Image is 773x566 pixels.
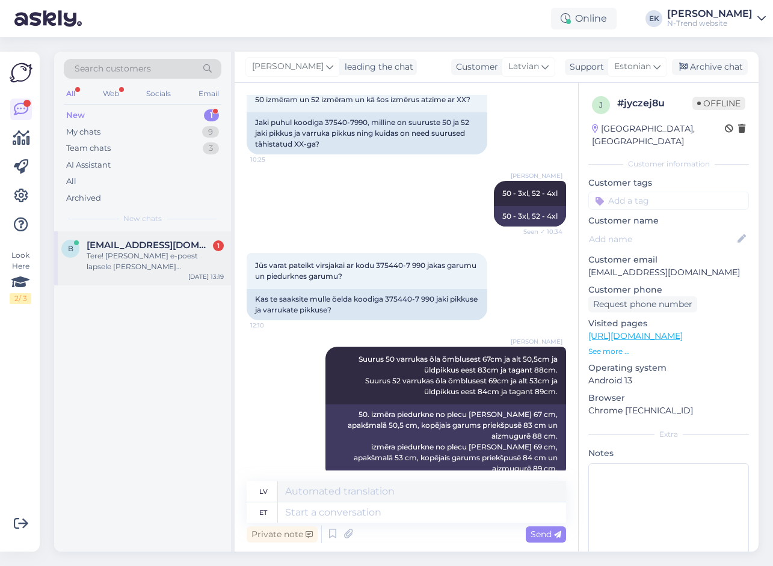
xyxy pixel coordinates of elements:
[204,109,219,121] div: 1
[588,362,749,374] p: Operating system
[588,392,749,404] p: Browser
[502,189,558,198] span: 50 - 3xl, 52 - 4xl
[66,175,76,187] div: All
[213,240,224,251] div: 1
[551,8,617,29] div: Online
[592,123,725,148] div: [GEOGRAPHIC_DATA], [GEOGRAPHIC_DATA]
[672,59,748,75] div: Archive chat
[588,374,749,387] p: Android 13
[667,9,753,19] div: [PERSON_NAME]
[588,159,749,169] div: Customer information
[66,126,100,138] div: My chats
[511,337,562,346] span: [PERSON_NAME]
[325,404,566,479] div: 50. izmēra piedurkne no plecu [PERSON_NAME] 67 cm, apakšmalā 50,5 cm, kopējais garums priekšpusē ...
[247,112,487,154] div: Jaki puhul koodiga 37540-7990, milline on suuruste 50 ja 52 jaki pikkus ja varruka pikkus ning ku...
[247,526,318,543] div: Private note
[255,261,478,281] span: Jūs varat pateikt virsjakai ar kodu 375440-7 990 jakas garumu un piedurknes garumu?
[359,355,559,396] span: Suurus 50 varrukas õla õmblusest 67cm ja alt 50,5cm ja üldpikkus eest 83cm ja tagant 88cm. Suurus...
[599,100,603,109] span: j
[588,215,749,227] p: Customer name
[667,9,766,28] a: [PERSON_NAME]N-Trend website
[66,109,85,121] div: New
[588,429,749,440] div: Extra
[68,244,73,253] span: b
[340,61,413,73] div: leading the chat
[588,177,749,189] p: Customer tags
[64,86,78,102] div: All
[588,296,697,312] div: Request phone number
[87,240,212,251] span: blaurimaa@gmail.com
[10,250,31,304] div: Look Here
[100,86,122,102] div: Web
[588,284,749,296] p: Customer phone
[252,60,324,73] span: [PERSON_NAME]
[202,126,219,138] div: 9
[667,19,753,28] div: N-Trend website
[588,266,749,279] p: [EMAIL_ADDRESS][DOMAIN_NAME]
[589,233,735,246] input: Add name
[247,289,487,320] div: Kas te saaksite mulle öelda koodiga 375440-7 990 jaki pikkuse ja varrukate pikkuse?
[203,142,219,154] div: 3
[494,206,566,227] div: 50 - 3xl, 52 - 4xl
[259,502,267,523] div: et
[588,330,683,341] a: [URL][DOMAIN_NAME]
[259,481,268,502] div: lv
[588,404,749,417] p: Chrome [TECHNICAL_ID]
[196,86,221,102] div: Email
[614,60,651,73] span: Estonian
[565,61,604,73] div: Support
[87,251,224,272] div: Tere! [PERSON_NAME] e-poest lapsele [PERSON_NAME] [PERSON_NAME] voodriga kummikud suurusele 30/31...
[517,227,562,236] span: Seen ✓ 10:34
[144,86,173,102] div: Socials
[692,97,745,110] span: Offline
[75,62,151,75] span: Search customers
[508,60,539,73] span: Latvian
[66,142,111,154] div: Team chats
[66,159,111,171] div: AI Assistant
[250,321,295,330] span: 12:10
[588,254,749,266] p: Customer email
[511,171,562,180] span: [PERSON_NAME]
[617,96,692,111] div: # jyczej8u
[588,192,749,210] input: Add a tag
[531,529,561,540] span: Send
[123,213,162,224] span: New chats
[188,272,224,281] div: [DATE] 13:19
[10,293,31,304] div: 2 / 3
[588,317,749,330] p: Visited pages
[645,10,662,27] div: EK
[10,61,32,84] img: Askly Logo
[588,447,749,460] p: Notes
[451,61,498,73] div: Customer
[588,346,749,357] p: See more ...
[66,192,101,204] div: Archived
[250,155,295,164] span: 10:25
